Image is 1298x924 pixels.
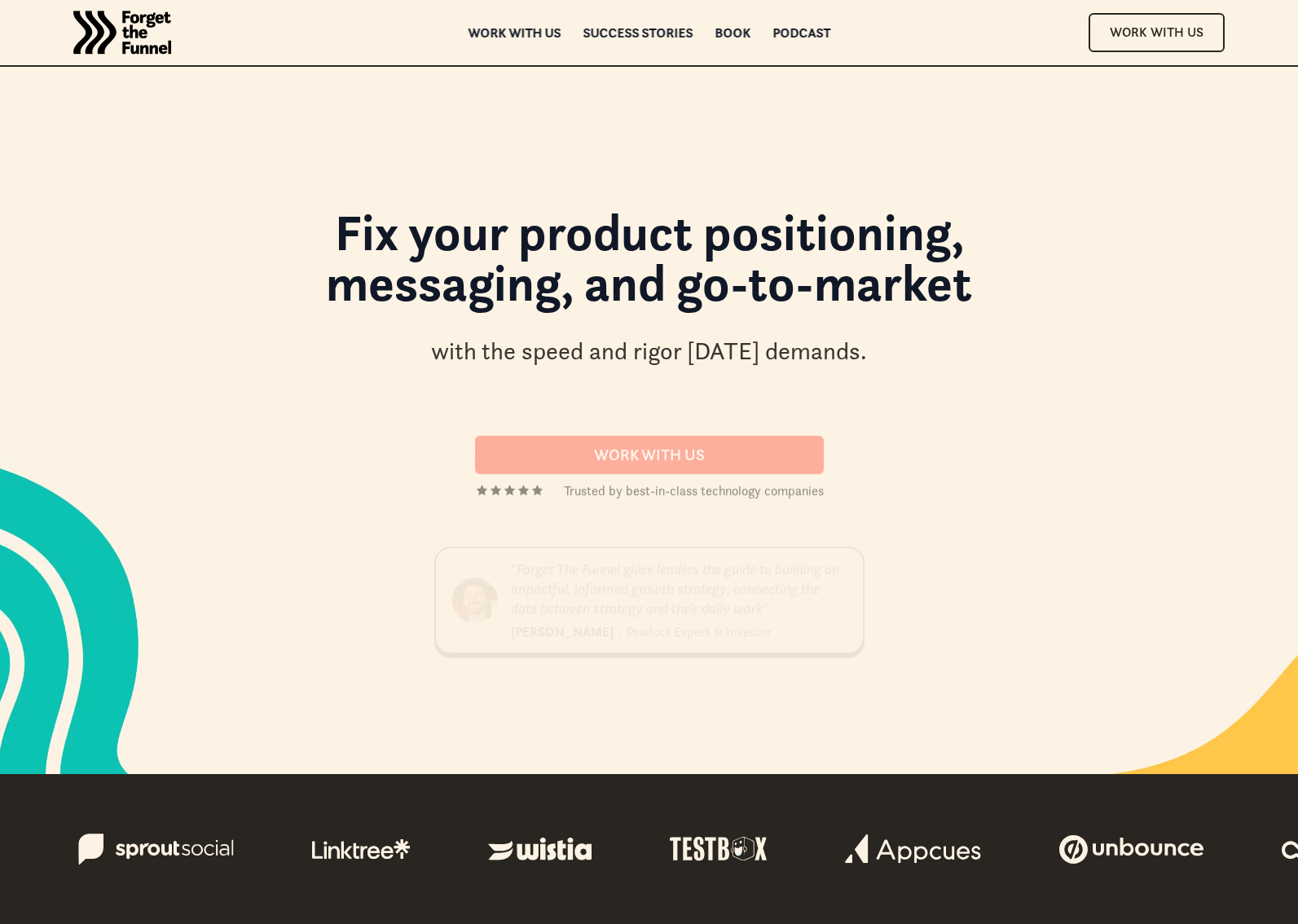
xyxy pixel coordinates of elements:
div: Trusted by best-in-class technology companies [564,481,824,500]
h1: Fix your product positioning, messaging, and go-to-market [209,207,1089,325]
a: Podcast [772,27,830,38]
a: Book [715,27,750,38]
div: Work With us [495,446,804,464]
a: Success Stories [583,27,693,38]
div: · [618,622,622,641]
div: with the speed and rigor [DATE] demands. [431,335,867,368]
div: "Forget The Funnel gives leaders the guide to building an impactful, informed growth strategy, co... [511,560,847,618]
a: Work with us [468,27,561,38]
div: [PERSON_NAME] [511,622,614,641]
a: Work With us [475,436,824,474]
a: Work With Us [1089,13,1225,51]
div: Product Expert & Investor [627,622,772,641]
